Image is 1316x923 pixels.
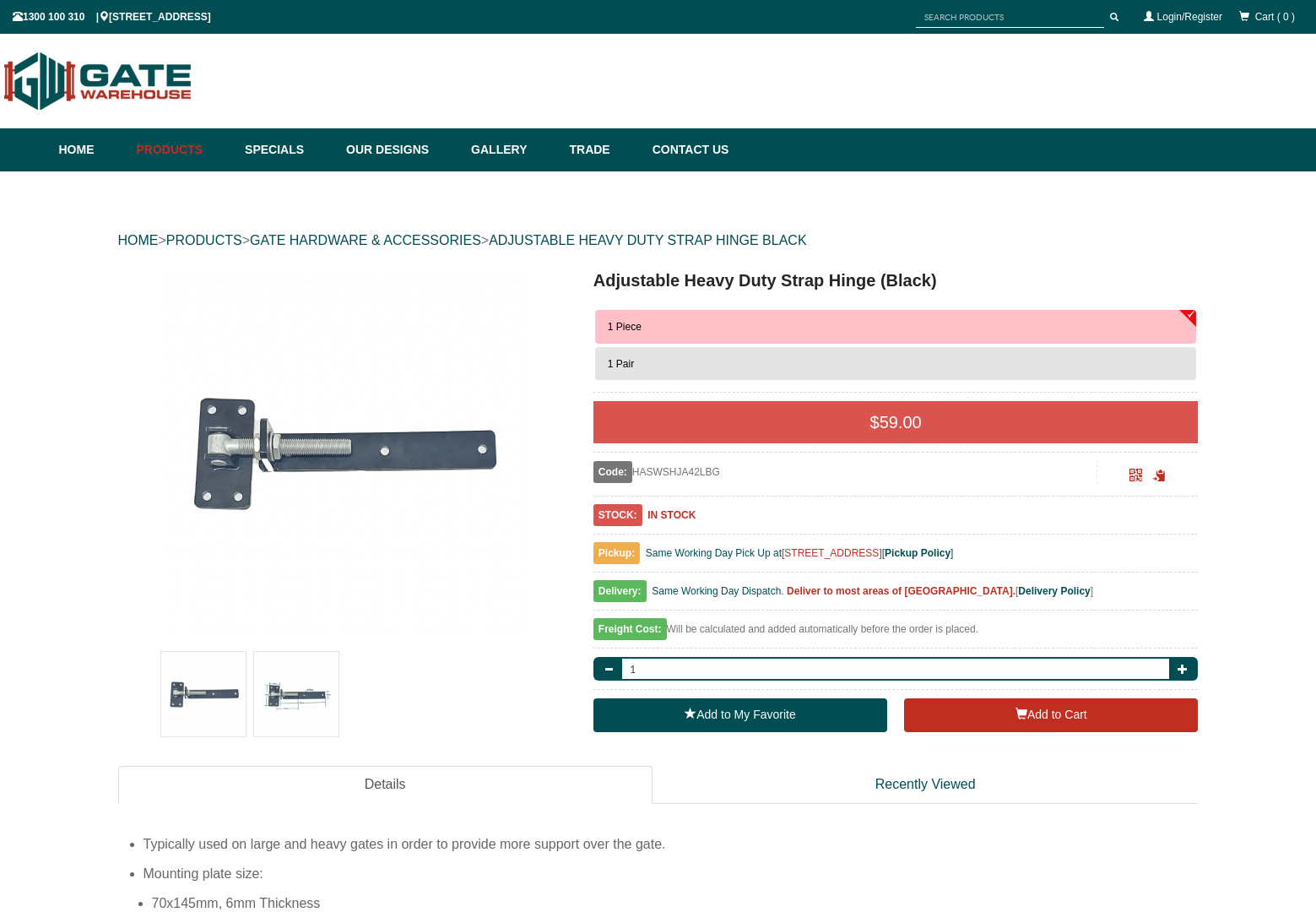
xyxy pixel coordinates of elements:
[608,321,642,333] span: 1 Piece
[646,547,954,559] span: Same Working Day Pick Up at [ ]
[593,504,642,526] span: STOCK:
[13,11,211,23] span: 1300 100 310 | [STREET_ADDRESS]
[885,547,950,559] a: Pickup Policy
[593,268,1199,293] h1: Adjustable Heavy Duty Strap Hinge (Black)
[593,401,1199,443] div: $
[161,652,246,736] img: Adjustable Heavy Duty Strap Hinge (Black)
[128,128,237,171] a: Products
[118,766,653,804] a: Details
[338,128,463,171] a: Our Designs
[608,358,634,370] span: 1 Pair
[916,7,1104,28] input: SEARCH PRODUCTS
[489,233,806,247] a: ADJUSTABLE HEAVY DUTY STRAP HINGE BLACK
[250,233,481,247] a: GATE HARDWARE & ACCESSORIES
[593,461,1097,483] div: HASWSHJA42LBG
[782,547,882,559] a: [STREET_ADDRESS]
[644,128,729,171] a: Contact Us
[787,585,1015,597] b: Deliver to most areas of [GEOGRAPHIC_DATA].
[157,268,528,639] img: Adjustable Heavy Duty Strap Hinge (Black) - 1 Piece - Gate Warehouse
[595,310,1197,344] button: 1 Piece
[593,581,1199,611] div: [ ]
[166,233,242,247] a: PRODUCTS
[1129,471,1142,483] a: Click to enlarge and scan to share.
[595,347,1197,381] button: 1 Pair
[652,585,784,597] span: Same Working Day Dispatch.
[1153,470,1166,482] span: Click to copy the URL
[593,698,887,732] a: Add to My Favorite
[1255,11,1295,23] span: Cart ( 0 )
[120,268,566,639] a: Adjustable Heavy Duty Strap Hinge (Black) - 1 Piece - Gate Warehouse
[1018,585,1090,597] a: Delivery Policy
[593,461,632,483] span: Code:
[653,766,1199,804] a: Recently Viewed
[144,829,1199,859] li: Typically used on large and heavy gates in order to provide more support over the gate.
[236,128,338,171] a: Specials
[593,618,667,640] span: Freight Cost:
[904,698,1198,732] button: Add to Cart
[593,542,640,564] span: Pickup:
[1157,11,1222,23] a: Login/Register
[254,652,338,736] img: Adjustable Heavy Duty Strap Hinge (Black)
[463,128,561,171] a: Gallery
[593,580,647,602] span: Delivery:
[880,413,922,432] span: 59.00
[118,214,1199,268] div: > > >
[152,888,1199,918] li: 70x145mm, 6mm Thickness
[593,619,1199,649] div: Will be calculated and added automatically before the order is placed.
[647,509,696,521] b: IN STOCK
[59,128,128,171] a: Home
[144,859,1199,888] li: Mounting plate size:
[561,128,643,171] a: Trade
[118,233,159,247] a: HOME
